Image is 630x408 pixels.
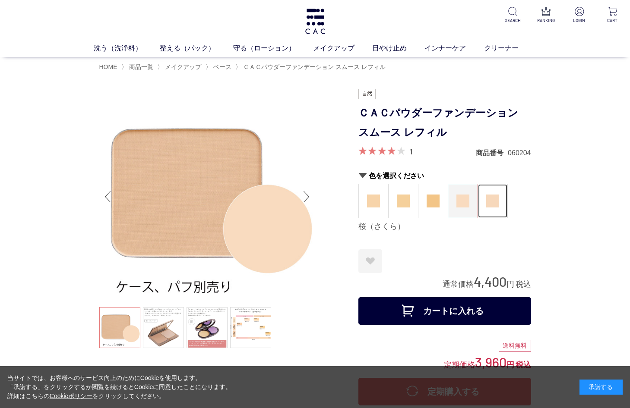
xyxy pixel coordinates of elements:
span: 商品一覧 [129,63,153,70]
img: 小麦（こむぎ） [427,195,440,207]
a: 生成（きなり） [359,184,388,218]
span: メイクアップ [165,63,201,70]
div: Previous slide [99,179,117,214]
img: 蜂蜜（はちみつ） [397,195,410,207]
img: 桜（さくら） [456,195,469,207]
span: 円 [507,361,514,369]
span: ベース [213,63,231,70]
p: SEARCH [502,17,523,24]
span: 税込 [516,361,531,369]
a: 小麦（こむぎ） [418,184,448,218]
a: クリーナー [484,43,536,53]
h1: ＣＡＣパウダーファンデーション スムース レフィル [358,104,531,142]
a: LOGIN [569,7,590,24]
button: カートに入れる [358,297,531,325]
span: 円 [507,280,514,289]
a: ＣＡＣパウダーファンデーション スムース レフィル [241,63,386,70]
dt: 商品番号 [476,148,508,157]
a: 商品一覧 [127,63,153,70]
a: 日やけ止め [372,43,424,53]
img: ＣＡＣパウダーファンデーション スムース レフィル 桜（さくら） [99,89,315,304]
div: 桜（さくら） [358,222,531,232]
div: Next slide [298,179,315,214]
a: 整える（パック） [160,43,233,53]
dl: 小麦（こむぎ） [418,184,448,218]
img: logo [304,9,326,34]
a: RANKING [535,7,557,24]
dl: 桜（さくら） [448,184,478,218]
p: LOGIN [569,17,590,24]
a: Cookieポリシー [50,392,93,399]
dl: 生成（きなり） [358,184,389,218]
img: 薄紅（うすべに） [486,195,499,207]
span: 通常価格 [443,280,474,289]
img: 自然 [358,89,376,99]
a: 守る（ローション） [233,43,313,53]
li: 〉 [235,63,388,71]
a: お気に入りに登録する [358,249,382,273]
img: 生成（きなり） [367,195,380,207]
span: 4,400 [474,273,507,289]
span: 税込 [516,280,531,289]
a: SEARCH [502,7,523,24]
li: 〉 [121,63,155,71]
p: RANKING [535,17,557,24]
p: CART [602,17,623,24]
a: HOME [99,63,117,70]
div: 承諾する [579,380,623,395]
a: 薄紅（うすべに） [478,184,507,218]
li: 〉 [206,63,234,71]
div: 送料無料 [499,340,531,352]
a: 洗う（洗浄料） [94,43,160,53]
a: 1 [410,147,412,156]
dl: 薄紅（うすべに） [478,184,508,218]
span: ＣＡＣパウダーファンデーション スムース レフィル [243,63,386,70]
span: 3,960 [475,354,507,370]
a: 蜂蜜（はちみつ） [389,184,418,218]
a: ベース [212,63,231,70]
div: 当サイトでは、お客様へのサービス向上のためにCookieを使用します。 「承諾する」をクリックするか閲覧を続けるとCookieに同意したことになります。 詳細はこちらの をクリックしてください。 [7,373,232,401]
a: メイクアップ [313,43,372,53]
a: メイクアップ [163,63,201,70]
a: インナーケア [424,43,484,53]
dd: 060204 [508,148,531,157]
span: 定期価格 [444,360,475,369]
li: 〉 [157,63,203,71]
a: CART [602,7,623,24]
h2: 色を選択ください [358,171,531,180]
